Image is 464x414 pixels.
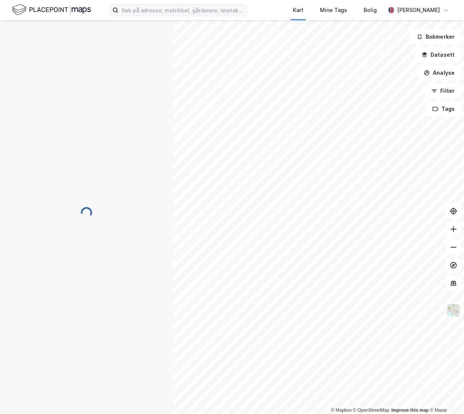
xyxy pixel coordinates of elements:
img: logo.f888ab2527a4732fd821a326f86c7f29.svg [12,3,91,17]
img: spinner.a6d8c91a73a9ac5275cf975e30b51cfb.svg [80,207,92,219]
button: Analyse [417,65,461,80]
a: Mapbox [331,408,352,413]
div: Kart [293,6,303,15]
iframe: Chat Widget [426,378,464,414]
button: Filter [425,83,461,98]
a: OpenStreetMap [353,408,390,413]
input: Søk på adresse, matrikkel, gårdeiere, leietakere eller personer [118,5,247,16]
div: Bolig [364,6,377,15]
button: Bokmerker [410,29,461,44]
a: Improve this map [391,408,429,413]
button: Datasett [415,47,461,62]
img: Z [446,303,461,317]
div: [PERSON_NAME] [397,6,440,15]
div: Mine Tags [320,6,347,15]
button: Tags [426,101,461,116]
